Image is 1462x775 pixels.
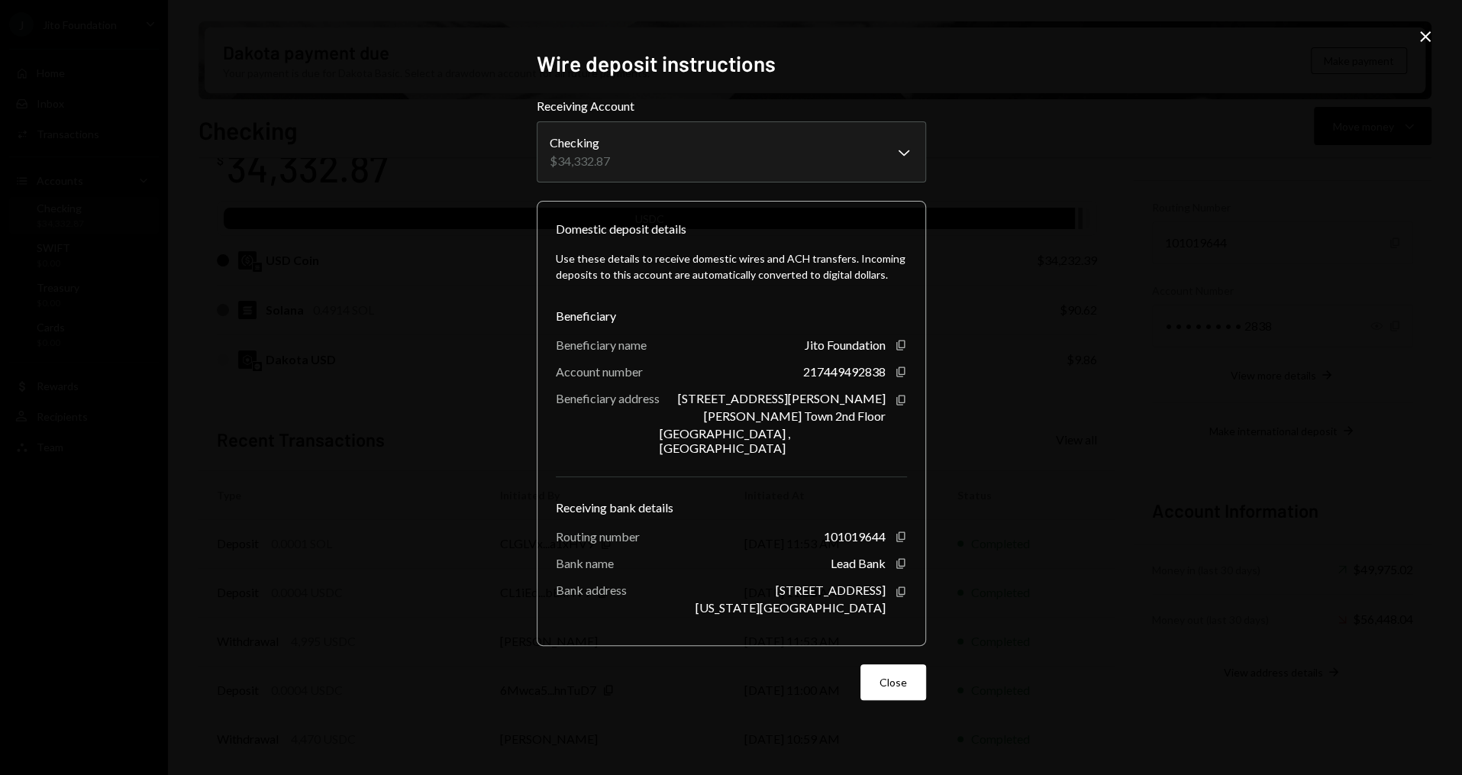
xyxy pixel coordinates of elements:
div: Use these details to receive domestic wires and ACH transfers. Incoming deposits to this account ... [556,250,907,283]
div: Beneficiary address [556,391,660,405]
div: Account number [556,364,643,379]
button: Close [860,664,926,700]
div: Lead Bank [831,556,886,570]
div: [GEOGRAPHIC_DATA] , [GEOGRAPHIC_DATA] [660,426,886,455]
div: [US_STATE][GEOGRAPHIC_DATA] [695,600,886,615]
div: 217449492838 [803,364,886,379]
div: Jito Foundation [805,337,886,352]
button: Receiving Account [537,121,926,182]
div: Receiving bank details [556,499,907,517]
div: Routing number [556,529,640,544]
label: Receiving Account [537,97,926,115]
div: Beneficiary name [556,337,647,352]
div: [STREET_ADDRESS] [776,583,886,597]
h2: Wire deposit instructions [537,49,926,79]
div: Domestic deposit details [556,220,686,238]
div: Bank address [556,583,627,597]
div: Bank name [556,556,614,570]
div: 101019644 [824,529,886,544]
div: [PERSON_NAME] Town 2nd Floor [704,408,886,423]
div: [STREET_ADDRESS][PERSON_NAME] [678,391,886,405]
div: Beneficiary [556,307,907,325]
